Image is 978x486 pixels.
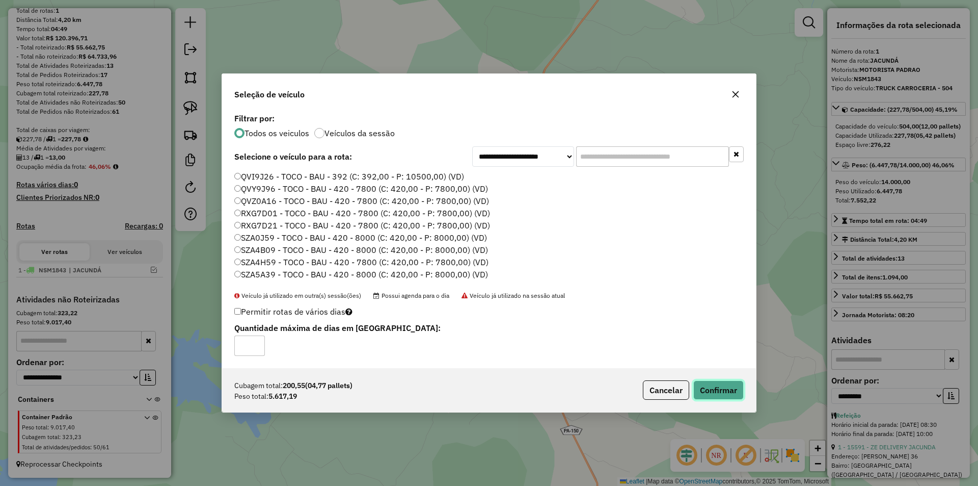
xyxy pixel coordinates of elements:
label: QVZ0A16 - TOCO - BAU - 420 - 7800 (C: 420,00 - P: 7800,00) (VD) [234,195,489,207]
span: (04,77 pallets) [305,381,352,390]
input: SZA4B09 - TOCO - BAU - 420 - 8000 (C: 420,00 - P: 8000,00) (VD) [234,246,241,253]
input: QVY9J96 - TOCO - BAU - 420 - 7800 (C: 420,00 - P: 7800,00) (VD) [234,185,241,192]
input: SZA4H59 - TOCO - BAU - 420 - 7800 (C: 420,00 - P: 7800,00) (VD) [234,259,241,265]
input: Permitir rotas de vários dias [234,308,241,315]
span: Seleção de veículo [234,88,305,100]
input: QVZ0A16 - TOCO - BAU - 420 - 7800 (C: 420,00 - P: 7800,00) (VD) [234,197,241,204]
label: QVI9J26 - TOCO - BAU - 392 (C: 392,00 - P: 10500,00) (VD) [234,170,464,183]
input: QVI9J26 - TOCO - BAU - 392 (C: 392,00 - P: 10500,00) (VD) [234,173,241,180]
label: Permitir rotas de vários dias [234,302,352,321]
input: RXG7D01 - TOCO - BAU - 420 - 7800 (C: 420,00 - P: 7800,00) (VD) [234,210,241,216]
span: Veículo já utilizado na sessão atual [461,292,565,299]
button: Confirmar [693,380,744,400]
label: QVY9J96 - TOCO - BAU - 420 - 7800 (C: 420,00 - P: 7800,00) (VD) [234,183,488,195]
strong: 200,55 [283,380,352,391]
i: Selecione pelo menos um veículo [345,308,352,316]
label: Quantidade máxima de dias em [GEOGRAPHIC_DATA]: [234,322,570,334]
span: Peso total: [234,391,268,402]
strong: Selecione o veículo para a rota: [234,151,352,162]
label: RXG7D21 - TOCO - BAU - 420 - 7800 (C: 420,00 - P: 7800,00) (VD) [234,219,490,232]
label: SZA4B09 - TOCO - BAU - 420 - 8000 (C: 420,00 - P: 8000,00) (VD) [234,244,488,256]
input: SZA5A39 - TOCO - BAU - 420 - 8000 (C: 420,00 - P: 8000,00) (VD) [234,271,241,277]
span: Cubagem total: [234,380,283,391]
label: Todos os veiculos [244,129,309,137]
label: SZA0J59 - TOCO - BAU - 420 - 8000 (C: 420,00 - P: 8000,00) (VD) [234,232,487,244]
span: Possui agenda para o dia [373,292,449,299]
label: SZA4H59 - TOCO - BAU - 420 - 7800 (C: 420,00 - P: 7800,00) (VD) [234,256,488,268]
label: Filtrar por: [234,112,744,124]
input: RXG7D21 - TOCO - BAU - 420 - 7800 (C: 420,00 - P: 7800,00) (VD) [234,222,241,228]
label: SZA5A99 - TOCO - BAU - 420 - 7800 (C: 420,00 - P: 7800,00) (VD) [234,280,488,293]
label: RXG7D01 - TOCO - BAU - 420 - 7800 (C: 420,00 - P: 7800,00) (VD) [234,207,490,219]
span: Veículo já utilizado em outra(s) sessão(ões) [234,292,361,299]
label: SZA5A39 - TOCO - BAU - 420 - 8000 (C: 420,00 - P: 8000,00) (VD) [234,268,488,280]
button: Cancelar [643,380,689,400]
input: SZA0J59 - TOCO - BAU - 420 - 8000 (C: 420,00 - P: 8000,00) (VD) [234,234,241,241]
strong: 5.617,19 [268,391,297,402]
label: Veículos da sessão [324,129,395,137]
